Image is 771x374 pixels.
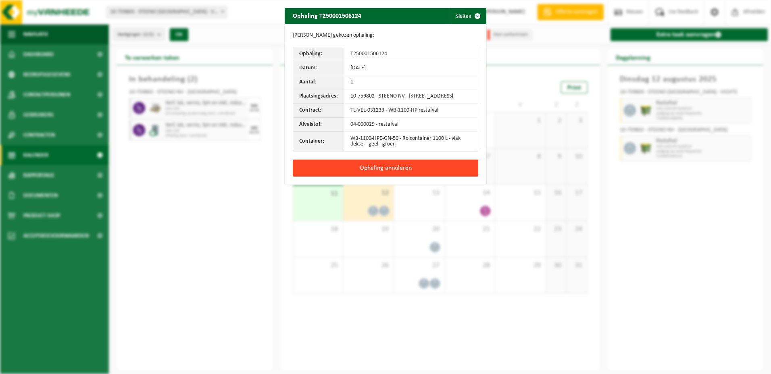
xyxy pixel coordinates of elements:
td: T250001506124 [344,47,478,61]
p: [PERSON_NAME] gekozen ophaling: [293,32,478,39]
h2: Ophaling T250001506124 [285,8,369,23]
button: Ophaling annuleren [293,160,478,177]
td: TL-VEL-031233 - WB-1100-HP restafval [344,104,478,118]
td: [DATE] [344,61,478,75]
th: Plaatsingsadres: [293,89,344,104]
td: 10-759802 - STEENO NV - [STREET_ADDRESS] [344,89,478,104]
th: Container: [293,132,344,151]
td: WB-1100-HPE-GN-50 - Rolcontainer 1100 L - vlak deksel - geel - groen [344,132,478,151]
th: Datum: [293,61,344,75]
th: Afvalstof: [293,118,344,132]
th: Contract: [293,104,344,118]
td: 04-000029 - restafval [344,118,478,132]
td: 1 [344,75,478,89]
th: Ophaling: [293,47,344,61]
th: Aantal: [293,75,344,89]
button: Sluiten [450,8,486,24]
